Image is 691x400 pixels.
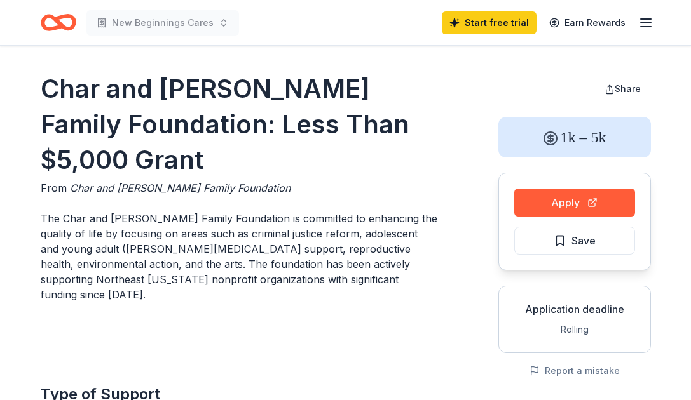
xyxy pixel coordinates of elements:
[41,71,437,178] h1: Char and [PERSON_NAME] Family Foundation: Less Than $5,000 Grant
[498,117,651,157] div: 1k – 5k
[514,227,635,255] button: Save
[41,8,76,37] a: Home
[514,189,635,217] button: Apply
[542,11,633,34] a: Earn Rewards
[112,15,214,30] span: New Beginnings Cares
[594,76,651,102] button: Share
[70,182,291,194] span: Char and [PERSON_NAME] Family Foundation
[41,211,437,302] p: The Char and [PERSON_NAME] Family Foundation is committed to enhancing the quality of life by foc...
[41,180,437,196] div: From
[86,10,239,36] button: New Beginnings Cares
[530,363,620,378] button: Report a mistake
[442,11,537,34] a: Start free trial
[509,322,640,337] div: Rolling
[615,83,641,94] span: Share
[509,302,640,317] div: Application deadline
[571,232,596,249] span: Save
